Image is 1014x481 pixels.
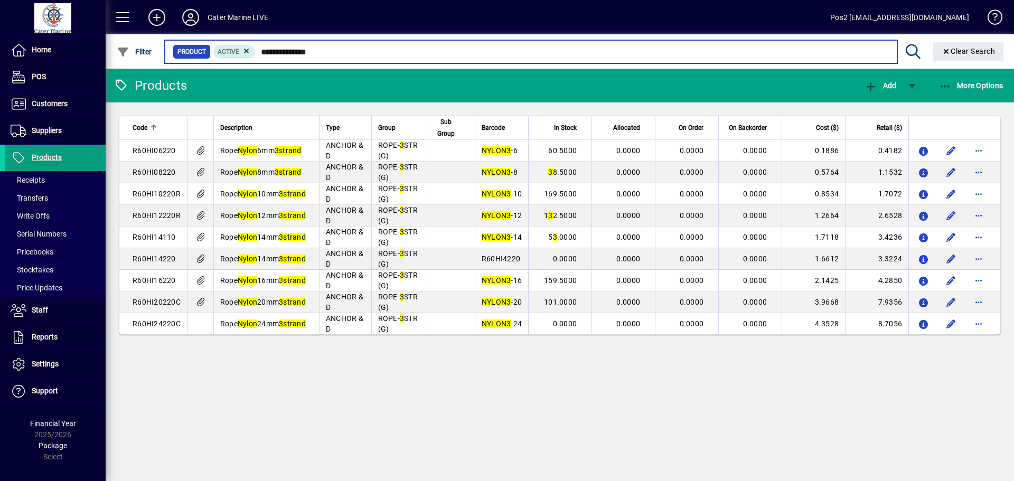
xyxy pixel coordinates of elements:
[943,229,960,246] button: Edit
[220,168,302,176] span: Rope 8mm
[133,146,176,155] span: R60HI06220
[5,351,106,378] a: Settings
[845,270,908,291] td: 4.2850
[943,294,960,310] button: Edit
[482,298,506,306] em: NYLON
[283,211,306,220] em: strand
[680,276,704,285] span: 0.0000
[845,162,908,183] td: 1.1532
[279,146,302,155] em: strand
[482,276,522,285] span: -16
[5,243,106,261] a: Pricebooks
[845,291,908,313] td: 7.9356
[140,8,174,27] button: Add
[743,168,767,176] span: 0.0000
[5,378,106,404] a: Support
[11,284,62,292] span: Price Updates
[506,146,511,155] em: 3
[177,46,206,57] span: Product
[174,8,208,27] button: Profile
[5,64,106,90] a: POS
[32,333,58,341] span: Reports
[877,122,902,134] span: Retail ($)
[5,225,106,243] a: Serial Numbers
[482,190,506,198] em: NYLON
[782,140,845,162] td: 0.1886
[743,190,767,198] span: 0.0000
[133,122,181,134] div: Code
[279,190,283,198] em: 3
[238,319,257,328] em: Nylon
[5,207,106,225] a: Write Offs
[326,163,363,182] span: ANCHOR & D
[482,319,506,328] em: NYLON
[275,146,279,155] em: 3
[845,140,908,162] td: 0.4182
[680,211,704,220] span: 0.0000
[238,211,257,220] em: Nylon
[238,276,257,285] em: Nylon
[943,185,960,202] button: Edit
[133,168,176,176] span: R60HI08220
[943,207,960,224] button: Edit
[5,37,106,63] a: Home
[616,211,641,220] span: 0.0000
[133,254,176,263] span: R60HI14220
[743,276,767,285] span: 0.0000
[11,176,45,184] span: Receipts
[782,183,845,205] td: 0.8534
[482,211,522,220] span: -12
[400,249,404,258] em: 3
[5,261,106,279] a: Stocktakes
[482,146,506,155] em: NYLON
[32,306,48,314] span: Staff
[11,266,53,274] span: Stocktakes
[506,190,511,198] em: 3
[939,81,1003,90] span: More Options
[326,249,363,268] span: ANCHOR & D
[213,45,256,59] mat-chip: Activation Status: Active
[326,206,363,225] span: ANCHOR & D
[11,248,53,256] span: Pricebooks
[936,76,1006,95] button: More Options
[506,298,511,306] em: 3
[616,190,641,198] span: 0.0000
[680,319,704,328] span: 0.0000
[117,48,152,56] span: Filter
[970,250,987,267] button: More options
[30,419,76,428] span: Financial Year
[725,122,776,134] div: On Backorder
[326,122,365,134] div: Type
[482,122,522,134] div: Barcode
[32,360,59,368] span: Settings
[482,319,522,328] span: -24
[943,250,960,267] button: Edit
[114,42,155,61] button: Filter
[11,212,50,220] span: Write Offs
[11,230,67,238] span: Serial Numbers
[680,146,704,155] span: 0.0000
[862,76,899,95] button: Add
[845,183,908,205] td: 1.7072
[220,211,306,220] span: Rope 12mm
[378,249,418,268] span: ROPE- STR (G)
[434,116,459,139] span: Sub Group
[548,168,577,176] span: 8.5000
[554,122,577,134] span: In Stock
[816,122,839,134] span: Cost ($)
[782,227,845,248] td: 1.7118
[220,254,306,263] span: Rope 14mm
[400,141,404,149] em: 3
[943,142,960,159] button: Edit
[400,184,404,193] em: 3
[238,254,257,263] em: Nylon
[400,293,404,301] em: 3
[943,164,960,181] button: Edit
[679,122,703,134] span: On Order
[326,141,363,160] span: ANCHOR & D
[942,47,996,55] span: Clear Search
[32,99,68,108] span: Customers
[482,254,520,263] span: R60HI4220
[680,168,704,176] span: 0.0000
[238,298,257,306] em: Nylon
